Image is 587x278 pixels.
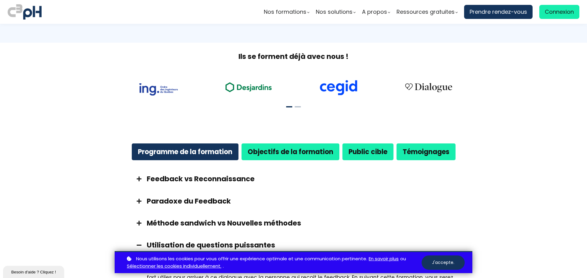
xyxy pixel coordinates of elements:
b: Programme de la formation [138,147,232,157]
img: 4cbfeea6ce3138713587aabb8dcf64fe.png [401,79,456,96]
img: cdf238afa6e766054af0b3fe9d0794df.png [319,80,358,96]
h3: Méthode sandwich vs Nouvelles méthodes [147,218,456,228]
img: logo C3PH [8,3,42,21]
h3: Feedback vs Reconnaissance [147,174,456,184]
h2: Ils se forment déjà avec nous ! [115,52,472,61]
b: Public cible [349,147,387,157]
strong: Objectifs de la formation [248,147,333,157]
a: Sélectionner les cookies individuellement. [127,262,221,270]
span: A propos [362,7,387,16]
img: ea49a208ccc4d6e7deb170dc1c457f3b.png [221,79,276,96]
img: 73f878ca33ad2a469052bbe3fa4fd140.png [139,83,178,96]
span: Connexion [545,7,574,16]
iframe: chat widget [3,265,65,278]
h3: Paradoxe du Feedback [147,196,456,206]
span: Nos formations [264,7,306,16]
a: En savoir plus [369,255,399,263]
h3: Utilisation de questions puissantes [147,240,456,250]
a: Connexion [539,5,579,19]
a: Prendre rendez-vous [464,5,533,19]
span: Prendre rendez-vous [470,7,527,16]
span: Nos solutions [316,7,353,16]
p: ou . [125,255,422,270]
span: Nous utilisons les cookies pour vous offrir une expérience optimale et une communication pertinente. [136,255,367,263]
button: J'accepte. [422,255,465,270]
b: Témoignages [403,147,449,157]
span: Ressources gratuites [397,7,455,16]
